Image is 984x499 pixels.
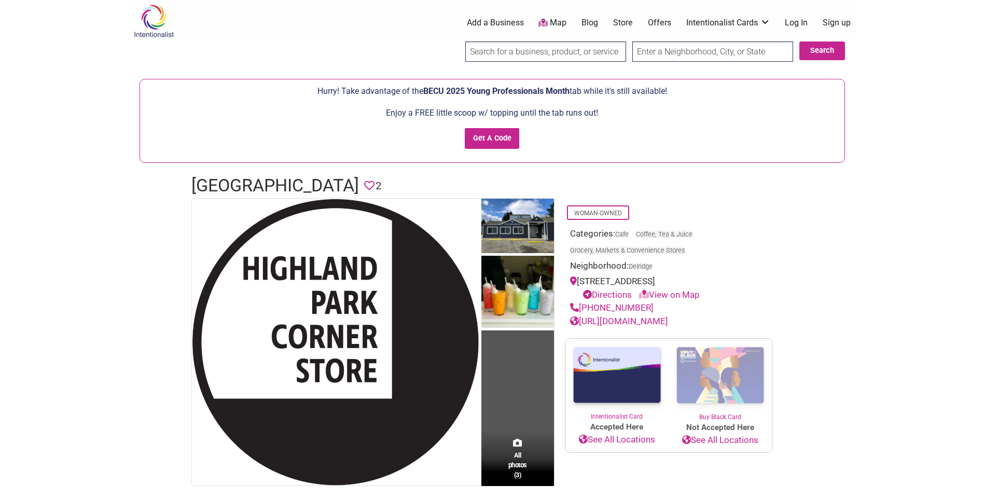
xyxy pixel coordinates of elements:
span: BECU 2025 Young Professionals Month [423,86,570,96]
p: Hurry! Take advantage of the tab while it's still available! [145,85,839,98]
a: Woman-Owned [574,210,622,217]
a: Sign up [823,17,851,29]
div: Categories: [570,227,767,259]
img: Highland Park Corner Store [481,256,554,331]
a: Grocery, Markets & Convenience Stores [570,246,685,254]
a: Directions [583,289,632,300]
a: [PHONE_NUMBER] [570,302,654,313]
h1: [GEOGRAPHIC_DATA] [191,173,359,198]
span: All photos (3) [508,450,527,480]
a: Offers [648,17,671,29]
a: Blog [581,17,598,29]
a: Intentionalist Card [565,339,669,421]
p: Enjoy a FREE little scoop w/ topping until the tab runs out! [145,106,839,120]
a: View on Map [639,289,700,300]
img: Highland Park Corner Store [192,199,479,486]
button: Search [799,41,845,60]
span: Delridge [629,264,653,270]
a: Coffee, Tea & Juice [636,230,692,238]
input: Search for a business, product, or service [465,41,626,62]
a: Buy Black Card [669,339,772,422]
a: Log In [785,17,808,29]
a: See All Locations [669,434,772,447]
img: Highland Park Corner Store [481,199,554,256]
input: Enter a Neighborhood, City, or State [632,41,793,62]
input: Get A Code [465,128,519,149]
a: [URL][DOMAIN_NAME] [570,316,668,326]
img: Buy Black Card [669,339,772,412]
img: Intentionalist Card [565,339,669,412]
a: Add a Business [467,17,524,29]
a: See All Locations [565,433,669,447]
a: Intentionalist Cards [686,17,770,29]
div: Neighborhood: [570,259,767,275]
div: [STREET_ADDRESS] [570,275,767,301]
a: Map [538,17,566,29]
span: Accepted Here [565,421,669,433]
span: 2 [376,178,381,194]
a: Store [613,17,633,29]
img: Intentionalist [129,4,178,38]
span: Not Accepted Here [669,422,772,434]
a: Cafe [615,230,629,238]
